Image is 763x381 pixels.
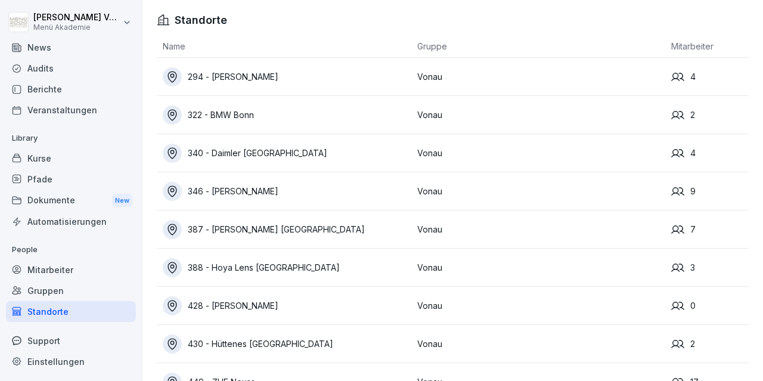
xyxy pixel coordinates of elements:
a: 430 - Hüttenes [GEOGRAPHIC_DATA] [163,334,411,354]
div: 7 [671,223,749,236]
a: 346 - [PERSON_NAME] [163,182,411,201]
div: Dokumente [6,190,136,212]
a: 388 - Hoya Lens [GEOGRAPHIC_DATA] [163,258,411,277]
a: Audits [6,58,136,79]
td: Vonau [411,249,666,287]
div: 3 [671,261,749,274]
td: Vonau [411,325,666,363]
td: Vonau [411,210,666,249]
td: Vonau [411,58,666,96]
a: 387 - [PERSON_NAME] [GEOGRAPHIC_DATA] [163,220,411,239]
th: Name [157,35,411,58]
div: 4 [671,70,749,83]
p: [PERSON_NAME] Vonau [33,13,120,23]
th: Mitarbeiter [665,35,749,58]
a: 428 - [PERSON_NAME] [163,296,411,315]
div: Support [6,330,136,351]
a: Gruppen [6,280,136,301]
h1: Standorte [175,12,227,28]
div: 9 [671,185,749,198]
div: 0 [671,299,749,312]
div: New [112,194,132,207]
a: Automatisierungen [6,211,136,232]
a: 322 - BMW Bonn [163,106,411,125]
div: 2 [671,337,749,351]
div: 4 [671,147,749,160]
a: Kurse [6,148,136,169]
a: Veranstaltungen [6,100,136,120]
a: Mitarbeiter [6,259,136,280]
a: 294 - [PERSON_NAME] [163,67,411,86]
td: Vonau [411,134,666,172]
a: Berichte [6,79,136,100]
a: 340 - Daimler [GEOGRAPHIC_DATA] [163,144,411,163]
th: Gruppe [411,35,666,58]
a: Pfade [6,169,136,190]
a: DokumenteNew [6,190,136,212]
td: Vonau [411,172,666,210]
td: Vonau [411,96,666,134]
p: Menü Akademie [33,23,120,32]
a: Standorte [6,301,136,322]
td: Vonau [411,287,666,325]
a: News [6,37,136,58]
p: Library [6,129,136,148]
p: People [6,240,136,259]
div: 2 [671,109,749,122]
a: Einstellungen [6,351,136,372]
